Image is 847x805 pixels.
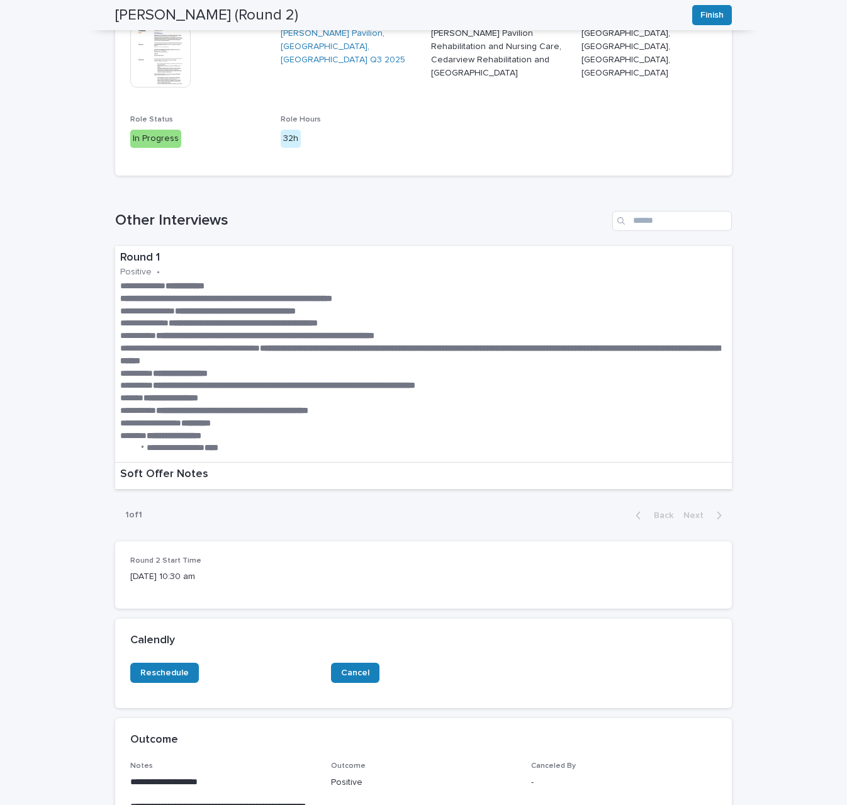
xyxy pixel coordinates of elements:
a: Cancel [331,663,379,683]
h2: [PERSON_NAME] (Round 2) [115,6,298,25]
span: Role Hours [281,116,321,123]
h1: Other Interviews [115,211,607,230]
div: 32h [281,130,301,148]
h2: Calendly [130,634,175,648]
p: [DATE] 10:30 am [130,570,316,583]
p: Positive [120,267,152,278]
p: [GEOGRAPHIC_DATA], [GEOGRAPHIC_DATA], [GEOGRAPHIC_DATA], [GEOGRAPHIC_DATA] [581,27,717,79]
a: [PERSON_NAME] Pavilion, [GEOGRAPHIC_DATA], [GEOGRAPHIC_DATA] Q3 2025 [281,27,416,66]
p: - [531,776,717,789]
a: Soft Offer Notes [115,463,732,490]
span: Back [646,511,673,520]
button: Back [625,510,678,521]
span: Canceled By [531,762,576,770]
span: Outcome [331,762,366,770]
p: [PERSON_NAME] Pavilion Rehabilitation and Nursing Care, Cedarview Rehabilitation and [GEOGRAPHIC_... [431,27,566,79]
p: Round 1 [120,251,727,265]
span: Finish [700,9,724,21]
span: Round 2 Start Time [130,557,201,565]
h2: Outcome [130,733,178,747]
p: • [157,267,160,278]
p: 1 of 1 [115,500,152,531]
span: Reschedule [140,668,189,677]
p: Positive [331,776,517,789]
span: Role Status [130,116,173,123]
button: Finish [692,5,732,25]
span: Cancel [341,668,369,677]
input: Search [612,211,732,231]
div: In Progress [130,130,181,148]
button: Next [678,510,732,521]
span: Notes [130,762,153,770]
p: Soft Offer Notes [120,468,208,481]
a: Reschedule [130,663,199,683]
span: Next [683,511,711,520]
